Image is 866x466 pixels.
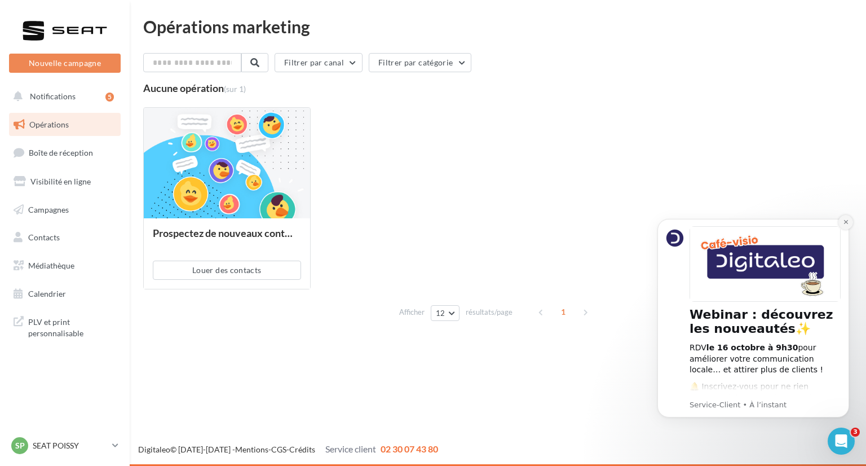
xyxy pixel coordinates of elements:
h1: Tâches [92,5,135,24]
p: 3 étapes [11,148,46,160]
div: Aucune opération [143,83,246,93]
span: Opérations [29,120,69,129]
a: Visibilité en ligne [7,170,123,194]
button: Tâches [135,352,180,397]
span: Afficher [399,307,425,318]
a: Digitaleo [138,445,170,454]
div: ✔️ Toutes ces conditions sont réunies ? Commencez l'association depuis " " en cliquant sur " ". [43,322,196,393]
a: Contacts [7,226,123,249]
span: SP [15,440,25,451]
a: Campagnes [7,198,123,222]
iframe: Intercom notifications message [640,205,866,460]
span: Actualités [48,380,87,388]
div: Associer Facebook à Digitaleo [43,196,191,208]
span: Campagnes [28,204,69,214]
span: Boîte de réception [29,148,93,157]
b: Gérer mon compte > Réseaux sociaux> Comptes Facebook/Instagram [43,346,179,379]
div: 👉 Pour Instagram, vous devez obligatoirement utiliser un ET le [43,262,196,310]
p: SEAT POISSY [33,440,108,451]
div: Débuter sur les Réseaux Sociaux [16,43,210,84]
div: 1Associer Facebook à Digitaleo [21,192,205,210]
button: Aide [180,352,226,397]
span: Tâches [143,380,173,388]
span: Visibilité en ligne [30,177,91,186]
button: 12 [431,305,459,321]
button: Nouvelle campagne [9,54,121,73]
span: 12 [436,309,445,318]
a: [EMAIL_ADDRESS][DOMAIN_NAME] [49,99,207,109]
span: Médiathèque [28,261,74,270]
a: Mentions [235,445,268,454]
span: Notifications [30,91,76,101]
button: Actualités [45,352,90,397]
a: Opérations [7,113,123,137]
span: résultats/page [466,307,512,318]
span: 1 [554,303,572,321]
span: Conversations [92,380,148,388]
button: Conversations [90,352,135,397]
button: Notifications 5 [7,85,118,108]
b: utiliser un profil Facebook et d'être administrateur [43,216,189,249]
span: 02 30 07 43 80 [381,443,438,454]
a: Médiathèque [7,254,123,278]
span: Service client [325,443,376,454]
button: Filtrer par catégorie [369,53,471,72]
a: Crédits [289,445,315,454]
div: Suivez ce pas à pas et si besoin, écrivez-nous à [16,84,210,111]
div: 👉 Assurez-vous d' de vos pages. [43,215,196,250]
button: Louer des contacts [153,261,301,280]
iframe: Intercom live chat [828,428,855,455]
span: Contacts [28,232,60,242]
div: Prospectez de nouveaux contacts [153,227,301,250]
b: relier à votre page Facebook. [43,287,196,308]
button: Filtrer par canal [275,53,363,72]
span: 3 [851,428,860,437]
span: © [DATE]-[DATE] - - - [138,445,438,454]
a: SP SEAT POISSY [9,435,121,456]
span: (sur 1) [224,84,246,94]
a: CGS [271,445,286,454]
div: Fermer [198,5,218,25]
img: Profile image for Service-Client [50,118,68,136]
div: 5 [105,93,114,102]
a: Calendrier [7,282,123,306]
span: Aide [195,380,212,388]
div: Service-Client de Digitaleo [73,121,175,133]
p: Environ 8 minutes [143,148,214,160]
div: Opérations marketing [143,18,852,35]
span: Accueil [8,380,37,388]
a: PLV et print personnalisable [7,310,123,343]
span: PLV et print personnalisable [28,314,116,338]
a: Boîte de réception [7,140,123,165]
span: Calendrier [28,289,66,298]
